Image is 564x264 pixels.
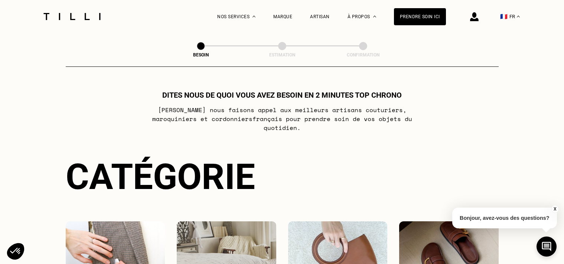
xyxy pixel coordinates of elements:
img: Menu déroulant [252,16,255,17]
div: Estimation [245,52,319,58]
img: Logo du service de couturière Tilli [41,13,103,20]
img: icône connexion [470,12,479,21]
a: Artisan [310,14,330,19]
div: Catégorie [66,156,499,198]
img: Menu déroulant à propos [373,16,376,17]
a: Marque [273,14,292,19]
p: Bonjour, avez-vous des questions? [452,208,557,228]
a: Prendre soin ici [394,8,446,25]
img: menu déroulant [517,16,520,17]
div: Besoin [164,52,238,58]
span: 🇫🇷 [500,13,508,20]
h1: Dites nous de quoi vous avez besoin en 2 minutes top chrono [162,91,402,100]
button: X [551,205,558,213]
div: Confirmation [326,52,400,58]
p: [PERSON_NAME] nous faisons appel aux meilleurs artisans couturiers , maroquiniers et cordonniers ... [135,105,429,132]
